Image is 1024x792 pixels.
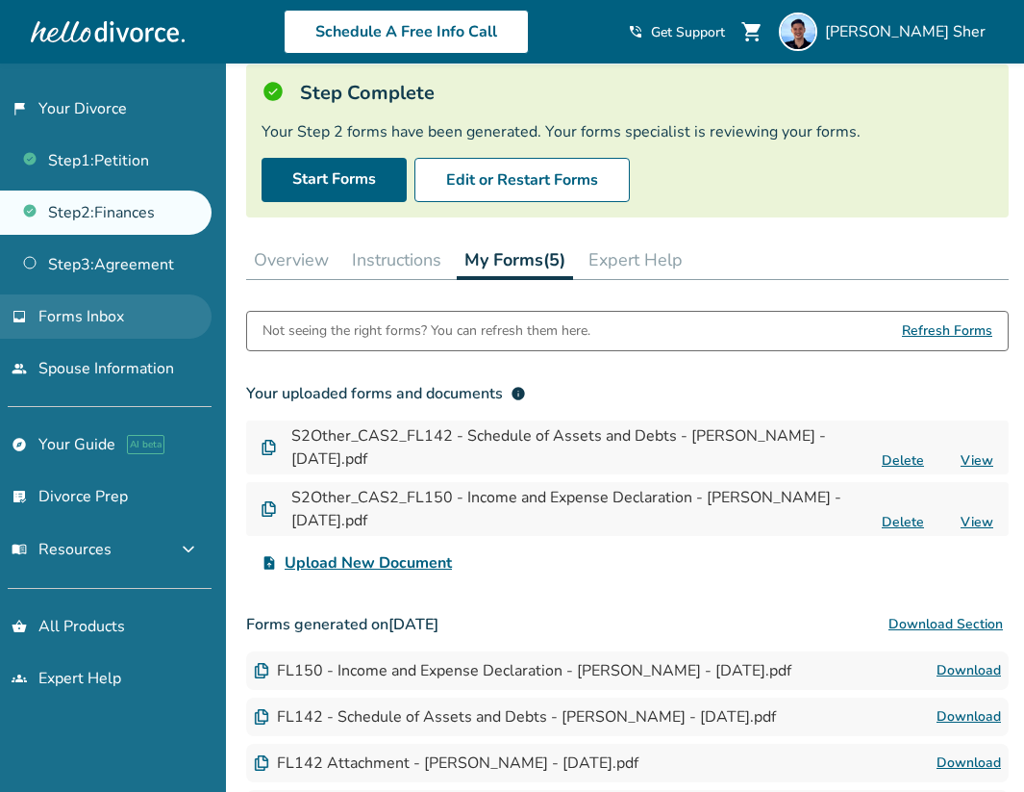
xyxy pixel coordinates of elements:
[937,659,1001,682] a: Download
[262,440,276,455] img: Document
[581,241,690,279] button: Expert Help
[285,551,452,575] span: Upload New Document
[779,13,817,51] img: Omar Sher
[928,700,1024,792] iframe: Chat Widget
[254,753,638,774] div: FL142 Attachment - [PERSON_NAME] - [DATE].pdf
[457,241,573,280] button: My Forms(5)
[12,101,27,116] span: flag_2
[300,80,435,106] h5: Step Complete
[262,555,277,571] span: upload_file
[961,513,993,531] a: View
[876,450,930,471] button: Delete
[651,23,725,41] span: Get Support
[12,309,27,324] span: inbox
[291,424,868,471] h4: S2Other_CAS2_FL142 - Schedule of Assets and Debts - [PERSON_NAME] - [DATE].pdf
[12,361,27,376] span: people
[262,312,590,350] div: Not seeing the right forms? You can refresh them here.
[825,21,993,42] span: [PERSON_NAME] Sher
[414,158,630,202] button: Edit or Restart Forms
[12,542,27,557] span: menu_book
[344,241,449,279] button: Instructions
[246,382,526,405] div: Your uploaded forms and documents
[12,619,27,634] span: shopping_basket
[254,706,776,728] div: FL142 - Schedule of Assets and Debts - [PERSON_NAME] - [DATE].pdf
[12,437,27,452] span: explore
[262,121,993,142] div: Your Step 2 forms have been generated. Your forms specialist is reviewing your forms.
[38,306,124,327] span: Forms Inbox
[628,23,725,41] a: phone_in_talkGet Support
[902,312,992,350] span: Refresh Forms
[883,605,1009,644] button: Download Section
[284,10,529,54] a: Schedule A Free Info Call
[246,605,1009,644] h3: Forms generated on [DATE]
[961,451,993,470] a: View
[254,709,269,725] img: Document
[12,489,27,504] span: list_alt_check
[246,241,337,279] button: Overview
[876,512,930,532] button: Delete
[127,435,164,454] span: AI beta
[177,538,200,561] span: expand_more
[511,386,526,401] span: info
[254,663,269,678] img: Document
[12,539,112,560] span: Resources
[12,671,27,686] span: groups
[291,486,868,532] h4: S2Other_CAS2_FL150 - Income and Expense Declaration - [PERSON_NAME] - [DATE].pdf
[262,158,407,202] a: Start Forms
[254,755,269,771] img: Document
[628,24,643,39] span: phone_in_talk
[740,20,763,43] span: shopping_cart
[254,660,791,681] div: FL150 - Income and Expense Declaration - [PERSON_NAME] - [DATE].pdf
[262,501,276,517] img: Document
